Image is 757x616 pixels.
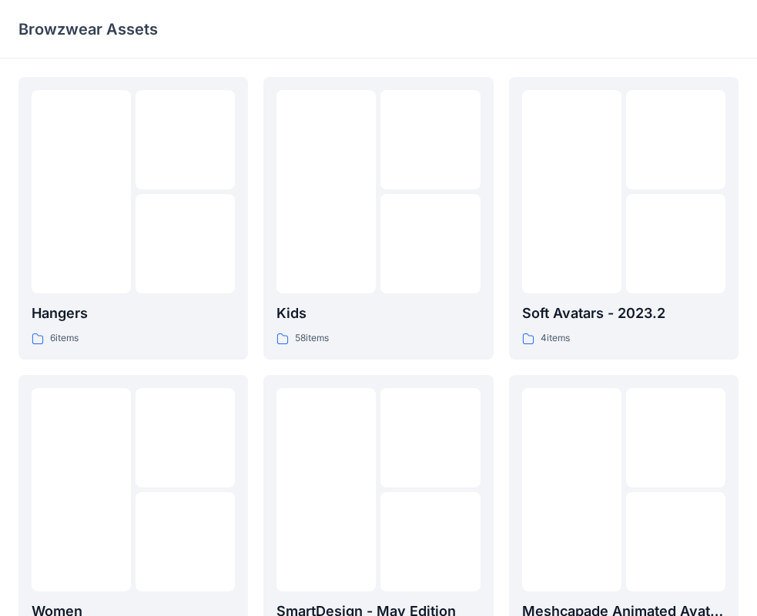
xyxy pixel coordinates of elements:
p: Hangers [32,303,235,324]
a: Soft Avatars - 2023.24items [509,77,739,360]
p: Soft Avatars - 2023.2 [522,303,725,324]
p: 58 items [295,330,329,346]
p: 6 items [50,330,79,346]
p: 4 items [541,330,570,346]
a: Kids58items [263,77,493,360]
a: Hangers6items [18,77,248,360]
p: Kids [276,303,480,324]
p: Browzwear Assets [18,18,158,40]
